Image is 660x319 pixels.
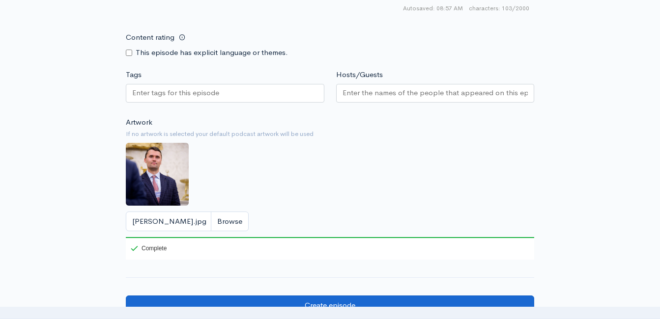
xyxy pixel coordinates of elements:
[343,87,528,99] input: Enter the names of the people that appeared on this episode
[132,87,221,99] input: Enter tags for this episode
[126,237,169,260] div: Complete
[126,27,174,48] label: Content rating
[336,69,383,80] label: Hosts/Guests
[126,295,534,316] input: Create episode
[126,117,152,128] label: Artwork
[131,245,167,251] div: Complete
[126,237,534,238] div: 100%
[126,129,534,139] small: If no artwork is selected your default podcast artwork will be used
[136,47,288,58] label: This episode has explicit language or themes.
[469,4,529,13] span: 103/2000
[126,69,142,80] label: Tags
[403,4,463,13] span: Autosaved: 08:57 AM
